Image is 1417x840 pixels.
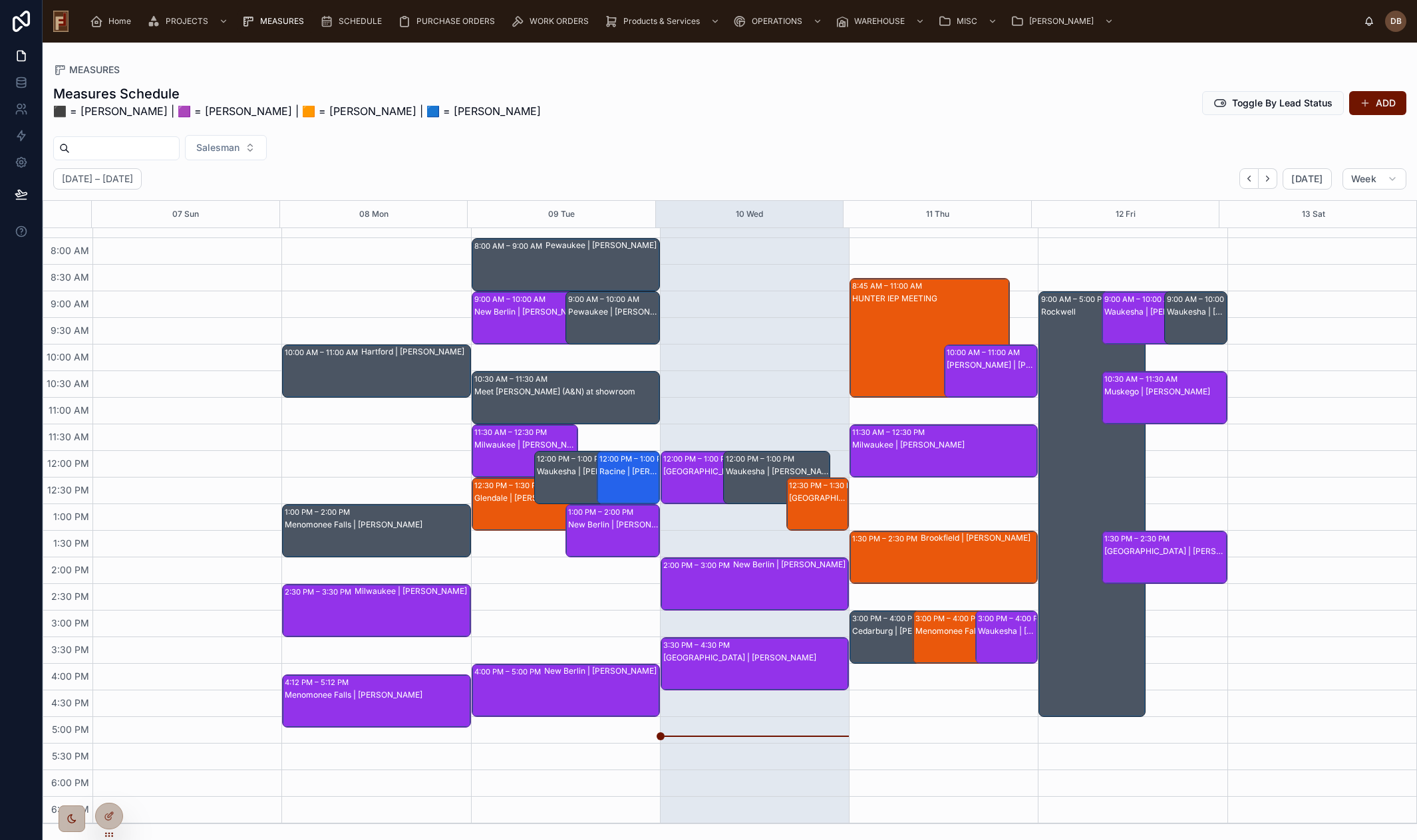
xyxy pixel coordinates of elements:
[260,16,304,27] span: MEASURES
[166,16,208,27] span: PROJECTS
[474,665,544,678] div: 4:00 PM – 5:00 PM
[474,440,577,450] div: Milwaukee | [PERSON_NAME]
[568,307,659,317] div: Pewaukee | [PERSON_NAME]
[416,16,495,27] span: PURCHASE ORDERS
[850,611,956,663] div: 3:00 PM – 4:00 PMCedarburg | [PERSON_NAME]
[48,777,92,788] span: 6:00 PM
[599,452,671,466] div: 12:00 PM – 1:00 PM
[44,458,92,469] span: 12:00 PM
[472,425,578,477] div: 11:30 AM – 12:30 PMMilwaukee | [PERSON_NAME]
[185,135,267,160] button: Select Button
[285,676,352,689] div: 4:12 PM – 5:12 PM
[474,479,546,492] div: 12:30 PM – 1:30 PM
[926,201,949,227] div: 11 Thu
[663,466,766,477] div: [GEOGRAPHIC_DATA] | Two Forty Corp.
[474,307,631,317] div: New Berlin | [PERSON_NAME]
[285,585,355,599] div: 2:30 PM – 3:30 PM
[108,16,131,27] span: Home
[1342,168,1406,190] button: Week
[283,345,470,397] div: 10:00 AM – 11:00 AMHartford | [PERSON_NAME]
[663,559,733,572] div: 2:00 PM – 3:00 PM
[852,440,1036,450] div: Milwaukee | [PERSON_NAME]
[49,750,92,762] span: 5:30 PM
[43,351,92,362] span: 10:00 AM
[50,511,92,522] span: 1:00 PM
[726,452,798,466] div: 12:00 PM – 1:00 PM
[359,201,389,227] div: 08 Mon
[1041,293,1112,306] div: 9:00 AM – 5:00 PM
[915,626,1019,636] div: Menomonee Falls | [PERSON_NAME]
[1104,546,1226,557] div: [GEOGRAPHIC_DATA] | [PERSON_NAME]
[1302,201,1325,227] div: 13 Sat
[47,325,92,336] span: 9:30 AM
[47,245,92,256] span: 8:00 AM
[361,347,469,357] div: Hartford | [PERSON_NAME]
[1104,386,1226,397] div: Muskego | [PERSON_NAME]
[566,292,659,344] div: 9:00 AM – 10:00 AMPewaukee | [PERSON_NAME]
[143,9,235,33] a: PROJECTS
[172,201,199,227] button: 07 Sun
[726,466,829,477] div: Waukesha | [PERSON_NAME]
[1349,91,1406,115] a: ADD
[915,612,985,625] div: 3:00 PM – 4:00 PM
[472,478,631,530] div: 12:30 PM – 1:30 PMGlendale | [PERSON_NAME]
[53,84,541,103] h1: Measures Schedule
[787,478,848,530] div: 12:30 PM – 1:30 PM[GEOGRAPHIC_DATA] | [PERSON_NAME]
[1116,201,1136,227] button: 12 Fri
[852,532,921,545] div: 1:30 PM – 2:30 PM
[736,201,763,227] button: 10 Wed
[48,697,92,708] span: 4:30 PM
[957,16,977,27] span: MISC
[507,9,598,33] a: WORK ORDERS
[1007,9,1120,33] a: [PERSON_NAME]
[850,279,1009,397] div: 8:45 AM – 11:00 AMHUNTER IEP MEETING
[1102,372,1227,424] div: 10:30 AM – 11:30 AMMuskego | [PERSON_NAME]
[1239,168,1259,189] button: Back
[852,293,1009,304] div: HUNTER IEP MEETING
[733,559,848,570] div: New Berlin | [PERSON_NAME]
[1283,168,1331,190] button: [DATE]
[1039,292,1145,716] div: 9:00 AM – 5:00 PMRockwell
[663,652,848,663] div: [GEOGRAPHIC_DATA] | [PERSON_NAME]
[1351,173,1376,185] span: Week
[237,9,313,33] a: MEASURES
[394,9,504,33] a: PURCHASE ORDERS
[79,7,1364,36] div: scrollable content
[45,431,92,442] span: 11:30 AM
[566,505,659,557] div: 1:00 PM – 2:00 PMNew Berlin | [PERSON_NAME]
[47,271,92,283] span: 8:30 AM
[852,426,928,439] div: 11:30 AM – 12:30 PM
[50,537,92,549] span: 1:30 PM
[474,372,551,386] div: 10:30 AM – 11:30 AM
[48,803,92,815] span: 6:30 PM
[548,201,575,227] button: 09 Tue
[1291,173,1323,185] span: [DATE]
[48,644,92,655] span: 3:30 PM
[86,9,140,33] a: Home
[285,519,469,530] div: Menomonee Falls | [PERSON_NAME]
[285,505,353,519] div: 1:00 PM – 2:00 PM
[1102,531,1227,583] div: 1:30 PM – 2:30 PM[GEOGRAPHIC_DATA] | [PERSON_NAME]
[546,240,659,251] div: Pewaukee | [PERSON_NAME]
[474,239,546,253] div: 8:00 AM – 9:00 AM
[1259,168,1277,189] button: Next
[535,452,641,503] div: 12:00 PM – 1:00 PMWaukesha | [PERSON_NAME] & [PERSON_NAME]
[934,9,1004,33] a: MISC
[1167,307,1225,317] div: Waukesha | [PERSON_NAME]
[850,531,1037,583] div: 1:30 PM – 2:30 PMBrookfield | [PERSON_NAME]
[597,452,659,503] div: 12:00 PM – 1:00 PMRacine | [PERSON_NAME]
[752,16,802,27] span: OPERATIONS
[472,292,631,344] div: 9:00 AM – 10:00 AMNew Berlin | [PERSON_NAME]
[947,360,1037,370] div: [PERSON_NAME] | [PERSON_NAME]
[1104,293,1179,306] div: 9:00 AM – 10:00 AM
[62,172,133,186] h2: [DATE] – [DATE]
[48,564,92,575] span: 2:00 PM
[850,425,1037,477] div: 11:30 AM – 12:30 PMMilwaukee | [PERSON_NAME]
[537,466,640,477] div: Waukesha | [PERSON_NAME] & [PERSON_NAME]
[47,298,92,309] span: 9:00 AM
[474,386,659,397] div: Meet [PERSON_NAME] (A&N) at showroom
